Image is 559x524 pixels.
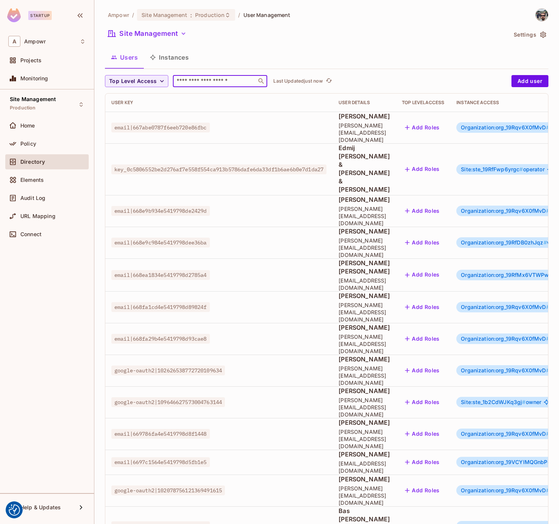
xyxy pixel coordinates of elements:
span: Organization:org_19Rqv6X0fMvD [461,430,550,437]
span: email|667abe0787f6eeb720e86fbc [111,123,210,132]
span: email|669786fa4e5419798d8f1448 [111,429,210,439]
button: Add Roles [402,396,443,408]
span: [PERSON_NAME][EMAIL_ADDRESS][DOMAIN_NAME] [339,365,390,386]
button: Add Roles [402,484,443,496]
span: # [546,487,550,493]
span: Production [195,11,225,18]
button: Add Roles [402,205,443,217]
span: # [546,304,550,310]
li: / [132,11,134,18]
span: Directory [20,159,45,165]
span: User Management [243,11,291,18]
span: Workspace: Ampowr [24,38,46,45]
button: Consent Preferences [9,504,20,516]
span: Monitoring [20,75,48,81]
span: # [519,166,523,172]
span: google-oauth2|102626538772720109634 [111,366,225,375]
button: refresh [324,77,333,86]
p: Last Updated just now [273,78,323,84]
span: Policy [20,141,36,147]
span: Organization:org_19VCYlMQGnbP [461,459,551,465]
button: Add Roles [402,237,443,249]
span: operator [461,166,545,172]
span: [PERSON_NAME] [339,323,390,332]
span: Organization:org_19Rqv6X0fMvD [461,487,550,493]
span: Organization:org_19RfMx6VTWPw [461,272,553,278]
button: Add Roles [402,456,443,468]
span: # [546,124,550,131]
span: [PERSON_NAME] [339,227,390,235]
span: A [8,36,20,47]
span: Site:ste_19RfFwp6yrgc [461,166,523,172]
img: SReyMgAAAABJRU5ErkJggg== [7,8,21,22]
span: google-oauth2|109646627573004763144 [111,397,225,407]
span: the active workspace [108,11,129,18]
span: [PERSON_NAME] [339,195,390,204]
span: email|668e9c984e5419798dee36ba [111,238,210,247]
span: : [190,12,192,18]
span: email|668fa1cd4e5419798d89824f [111,302,210,312]
span: [EMAIL_ADDRESS][DOMAIN_NAME] [339,460,390,474]
span: # [546,367,550,373]
span: Site Management [142,11,187,18]
button: Site Management [105,28,189,40]
span: [PERSON_NAME] [339,387,390,395]
span: [PERSON_NAME][EMAIL_ADDRESS][DOMAIN_NAME] [339,428,390,450]
span: Home [20,123,35,129]
span: # [522,399,525,405]
span: owner [461,399,541,405]
img: Diego Martins [536,9,548,21]
span: Organization:org_19Rqv6X0fMvD [461,335,550,342]
span: email|668ea1834e5419798d2785a4 [111,270,210,280]
span: Elements [20,177,44,183]
span: Organization:org_19Rqv6X0fMvD [461,304,550,310]
span: [PERSON_NAME][EMAIL_ADDRESS][DOMAIN_NAME] [339,301,390,323]
span: [PERSON_NAME] [339,450,390,458]
span: Bas [PERSON_NAME] [339,507,390,523]
span: [PERSON_NAME][EMAIL_ADDRESS][DOMAIN_NAME] [339,396,390,418]
button: Top Level Access [105,75,168,87]
img: Revisit consent button [9,504,20,516]
span: Organization:org_19RfDB0zhJqz [461,239,547,246]
span: [PERSON_NAME][EMAIL_ADDRESS][DOMAIN_NAME] [339,485,390,506]
span: [PERSON_NAME] [339,112,390,120]
span: [PERSON_NAME][EMAIL_ADDRESS][DOMAIN_NAME] [339,237,390,258]
span: # [548,459,551,465]
button: Add Roles [402,428,443,440]
span: google-oauth2|102078756121369491615 [111,486,225,495]
span: [PERSON_NAME][EMAIL_ADDRESS][DOMAIN_NAME] [339,205,390,227]
span: # [544,239,547,246]
span: Organization:org_19Rqv6X0fMvD [461,367,550,373]
span: email|6697c1564e5419798d5fb1e5 [111,457,210,467]
button: Instances [144,48,195,67]
span: # [546,335,550,342]
span: Organization:org_19Rqv6X0fMvD [461,124,550,131]
button: Add user [511,75,548,87]
span: Audit Log [20,195,45,201]
span: Organization:org_19Rqv6X0fMvD [461,207,550,214]
span: refresh [326,77,332,85]
button: Add Roles [402,301,443,313]
button: Add Roles [402,163,443,175]
button: Add Roles [402,269,443,281]
span: # [546,430,550,437]
span: Production [10,105,36,111]
button: Users [105,48,144,67]
button: Add Roles [402,333,443,345]
span: Projects [20,57,42,63]
span: [PERSON_NAME] [339,355,390,363]
span: email|668e9b934e5419798de2429d [111,206,210,216]
span: [EMAIL_ADDRESS][DOMAIN_NAME] [339,277,390,291]
span: Site Management [10,96,56,102]
span: [PERSON_NAME] [339,292,390,300]
span: Help & Updates [20,504,61,510]
span: Connect [20,231,42,237]
span: Click to refresh data [323,77,333,86]
span: key_0c5806552be2d276af7e558f554ca913b5786dafe6da33df1b6ae6b0e7d1da27 [111,164,326,174]
button: Settings [511,29,548,41]
span: Edmij [PERSON_NAME] & [PERSON_NAME] & [PERSON_NAME] [339,144,390,194]
li: / [238,11,240,18]
span: [PERSON_NAME] [339,418,390,427]
button: Add Roles [402,121,443,134]
span: # [546,207,550,214]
